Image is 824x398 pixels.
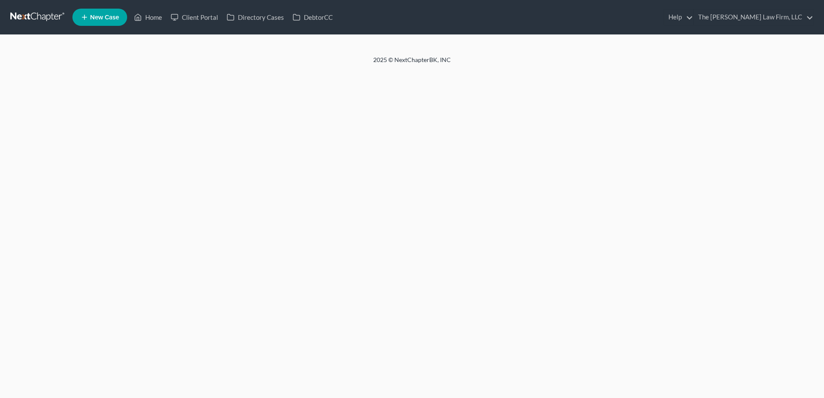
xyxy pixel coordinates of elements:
a: The [PERSON_NAME] Law Firm, LLC [694,9,813,25]
div: 2025 © NextChapterBK, INC [166,56,658,71]
a: DebtorCC [288,9,337,25]
a: Directory Cases [222,9,288,25]
new-legal-case-button: New Case [72,9,127,26]
a: Help [664,9,693,25]
a: Home [130,9,166,25]
a: Client Portal [166,9,222,25]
